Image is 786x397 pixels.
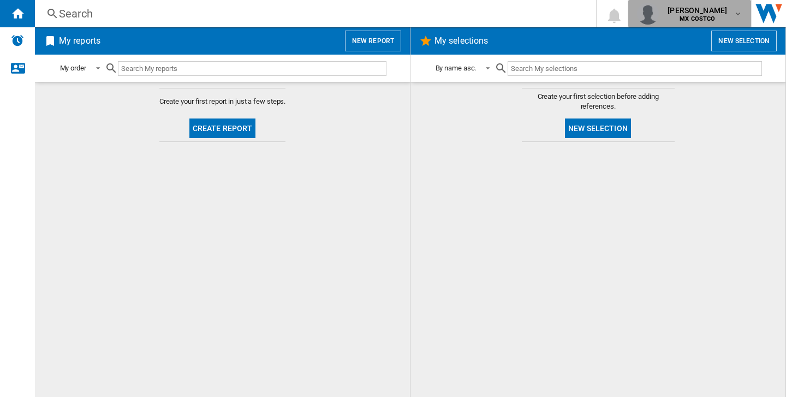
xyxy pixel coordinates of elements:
input: Search My selections [508,61,761,76]
div: My order [60,64,86,72]
h2: My selections [432,31,490,51]
button: New report [345,31,401,51]
div: By name asc. [436,64,477,72]
input: Search My reports [118,61,386,76]
h2: My reports [57,31,103,51]
div: Search [59,6,568,21]
button: Create report [189,118,256,138]
button: New selection [711,31,777,51]
img: alerts-logo.svg [11,34,24,47]
span: [PERSON_NAME] [668,5,727,16]
button: New selection [565,118,631,138]
span: Create your first report in just a few steps. [159,97,286,106]
img: profile.jpg [637,3,659,25]
span: Create your first selection before adding references. [522,92,675,111]
b: MX COSTCO [680,15,715,22]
